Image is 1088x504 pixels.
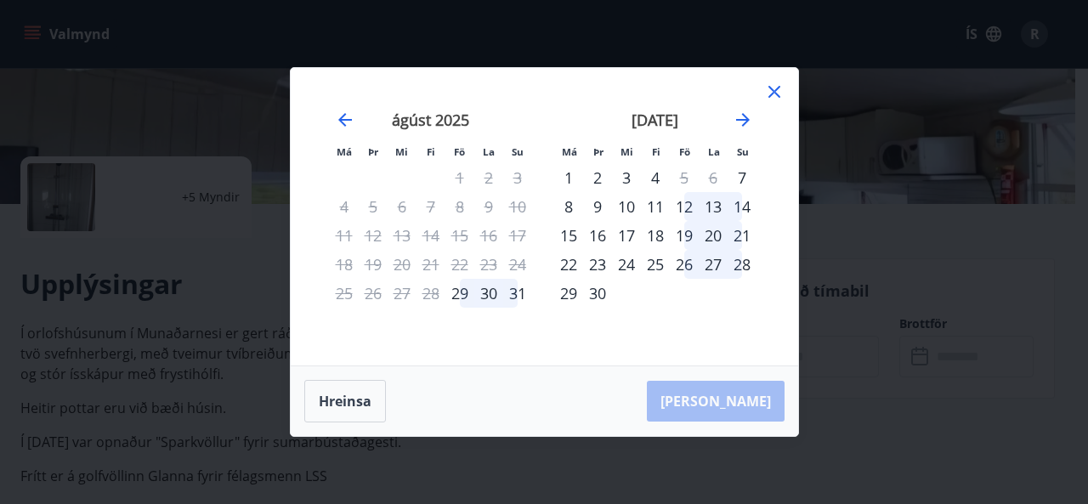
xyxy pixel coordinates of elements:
[641,221,670,250] div: 18
[670,163,699,192] div: Aðeins útritun í boði
[728,250,756,279] td: Choose sunnudagur, 28. september 2025 as your check-in date. It’s available.
[641,163,670,192] div: 4
[612,192,641,221] div: 10
[474,250,503,279] td: Not available. laugardagur, 23. ágúst 2025
[699,192,728,221] div: 13
[612,163,641,192] td: Choose miðvikudagur, 3. september 2025 as your check-in date. It’s available.
[699,250,728,279] div: 27
[554,221,583,250] div: 15
[335,110,355,130] div: Move backward to switch to the previous month.
[670,250,699,279] div: 26
[641,163,670,192] td: Choose fimmtudagur, 4. september 2025 as your check-in date. It’s available.
[554,163,583,192] div: 1
[554,192,583,221] div: 8
[359,192,388,221] td: Not available. þriðjudagur, 5. ágúst 2025
[728,163,756,192] td: Choose sunnudagur, 7. september 2025 as your check-in date. It’s available.
[641,192,670,221] td: Choose fimmtudagur, 11. september 2025 as your check-in date. It’s available.
[330,250,359,279] td: Not available. mánudagur, 18. ágúst 2025
[445,163,474,192] td: Not available. föstudagur, 1. ágúst 2025
[728,163,756,192] div: Aðeins innritun í boði
[583,192,612,221] td: Choose þriðjudagur, 9. september 2025 as your check-in date. It’s available.
[699,163,728,192] td: Not available. laugardagur, 6. september 2025
[733,110,753,130] div: Move forward to switch to the next month.
[454,145,465,158] small: Fö
[670,192,699,221] td: Choose föstudagur, 12. september 2025 as your check-in date. It’s available.
[416,192,445,221] td: Not available. fimmtudagur, 7. ágúst 2025
[503,192,532,221] td: Not available. sunnudagur, 10. ágúst 2025
[583,250,612,279] td: Choose þriðjudagur, 23. september 2025 as your check-in date. It’s available.
[612,250,641,279] div: 24
[388,192,416,221] td: Not available. miðvikudagur, 6. ágúst 2025
[337,145,352,158] small: Má
[416,279,445,308] td: Not available. fimmtudagur, 28. ágúst 2025
[368,145,378,158] small: Þr
[445,192,474,221] td: Not available. föstudagur, 8. ágúst 2025
[583,279,612,308] div: 30
[670,221,699,250] div: 19
[699,250,728,279] td: Choose laugardagur, 27. september 2025 as your check-in date. It’s available.
[445,279,474,308] div: Aðeins innritun í boði
[583,163,612,192] div: 2
[359,279,388,308] td: Not available. þriðjudagur, 26. ágúst 2025
[474,221,503,250] td: Not available. laugardagur, 16. ágúst 2025
[554,279,583,308] td: Choose mánudagur, 29. september 2025 as your check-in date. It’s available.
[474,192,503,221] td: Not available. laugardagur, 9. ágúst 2025
[699,221,728,250] td: Choose laugardagur, 20. september 2025 as your check-in date. It’s available.
[330,192,359,221] td: Not available. mánudagur, 4. ágúst 2025
[593,145,603,158] small: Þr
[652,145,660,158] small: Fi
[620,145,633,158] small: Mi
[699,221,728,250] div: 20
[612,192,641,221] td: Choose miðvikudagur, 10. september 2025 as your check-in date. It’s available.
[728,221,756,250] td: Choose sunnudagur, 21. september 2025 as your check-in date. It’s available.
[503,279,532,308] td: Choose sunnudagur, 31. ágúst 2025 as your check-in date. It’s available.
[583,221,612,250] td: Choose þriðjudagur, 16. september 2025 as your check-in date. It’s available.
[554,163,583,192] td: Choose mánudagur, 1. september 2025 as your check-in date. It’s available.
[641,250,670,279] td: Choose fimmtudagur, 25. september 2025 as your check-in date. It’s available.
[670,221,699,250] td: Choose föstudagur, 19. september 2025 as your check-in date. It’s available.
[562,145,577,158] small: Má
[445,221,474,250] td: Not available. föstudagur, 15. ágúst 2025
[474,163,503,192] td: Not available. laugardagur, 2. ágúst 2025
[612,163,641,192] div: 3
[554,250,583,279] td: Choose mánudagur, 22. september 2025 as your check-in date. It’s available.
[699,192,728,221] td: Choose laugardagur, 13. september 2025 as your check-in date. It’s available.
[554,250,583,279] div: 22
[330,221,359,250] td: Not available. mánudagur, 11. ágúst 2025
[641,250,670,279] div: 25
[632,110,678,130] strong: [DATE]
[583,163,612,192] td: Choose þriðjudagur, 2. september 2025 as your check-in date. It’s available.
[483,145,495,158] small: La
[728,250,756,279] div: 28
[670,192,699,221] div: 12
[554,221,583,250] td: Choose mánudagur, 15. september 2025 as your check-in date. It’s available.
[392,110,469,130] strong: ágúst 2025
[583,250,612,279] div: 23
[330,279,359,308] td: Not available. mánudagur, 25. ágúst 2025
[612,221,641,250] div: 17
[445,279,474,308] td: Choose föstudagur, 29. ágúst 2025 as your check-in date. It’s available.
[708,145,720,158] small: La
[311,88,778,345] div: Calendar
[388,279,416,308] td: Not available. miðvikudagur, 27. ágúst 2025
[503,221,532,250] td: Not available. sunnudagur, 17. ágúst 2025
[583,221,612,250] div: 16
[503,250,532,279] td: Not available. sunnudagur, 24. ágúst 2025
[503,163,532,192] td: Not available. sunnudagur, 3. ágúst 2025
[427,145,435,158] small: Fi
[359,250,388,279] td: Not available. þriðjudagur, 19. ágúst 2025
[554,192,583,221] td: Choose mánudagur, 8. september 2025 as your check-in date. It’s available.
[474,279,503,308] div: 30
[670,250,699,279] td: Choose föstudagur, 26. september 2025 as your check-in date. It’s available.
[388,250,416,279] td: Not available. miðvikudagur, 20. ágúst 2025
[583,279,612,308] td: Choose þriðjudagur, 30. september 2025 as your check-in date. It’s available.
[612,250,641,279] td: Choose miðvikudagur, 24. september 2025 as your check-in date. It’s available.
[416,250,445,279] td: Not available. fimmtudagur, 21. ágúst 2025
[395,145,408,158] small: Mi
[512,145,524,158] small: Su
[416,221,445,250] td: Not available. fimmtudagur, 14. ágúst 2025
[728,221,756,250] div: 21
[679,145,690,158] small: Fö
[728,192,756,221] td: Choose sunnudagur, 14. september 2025 as your check-in date. It’s available.
[304,380,386,422] button: Hreinsa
